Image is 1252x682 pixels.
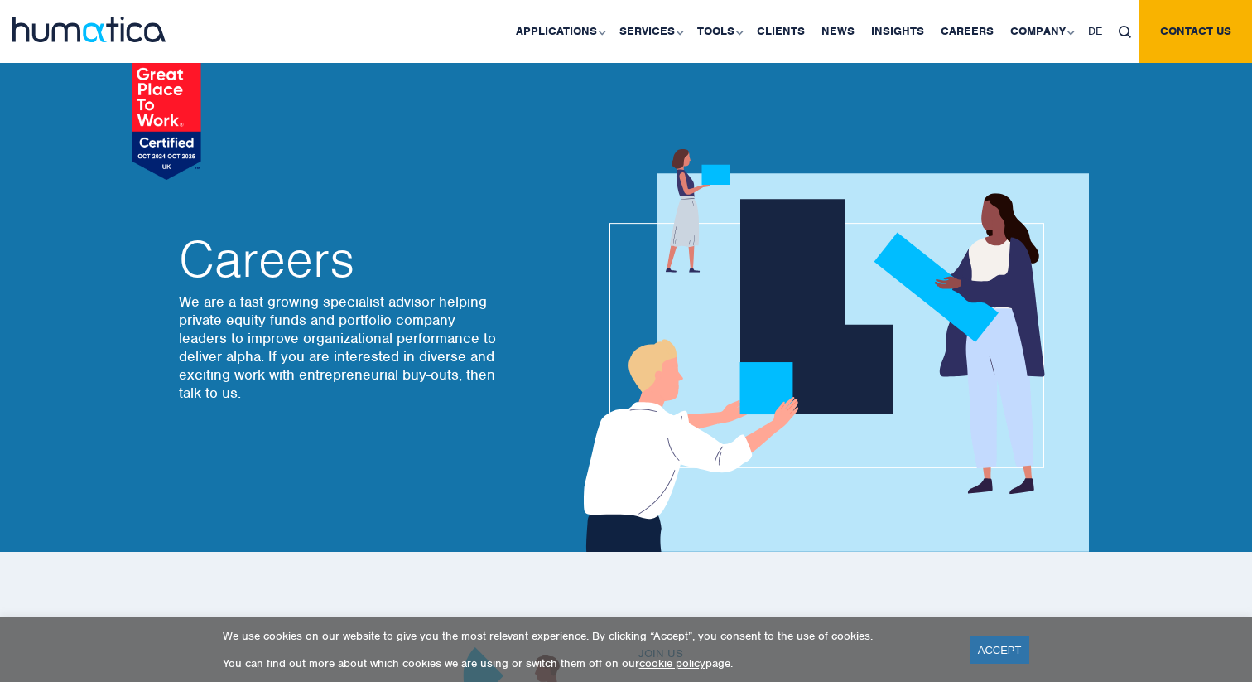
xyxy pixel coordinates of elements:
[179,235,502,284] h2: Careers
[12,17,166,42] img: logo
[223,629,949,643] p: We use cookies on our website to give you the most relevant experience. By clicking “Accept”, you...
[1119,26,1131,38] img: search_icon
[223,656,949,670] p: You can find out more about which cookies we are using or switch them off on our page.
[179,293,502,402] p: We are a fast growing specialist advisor helping private equity funds and portfolio company leade...
[1088,24,1102,38] span: DE
[639,656,705,670] a: cookie policy
[970,636,1030,664] a: ACCEPT
[568,149,1089,552] img: about_banner1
